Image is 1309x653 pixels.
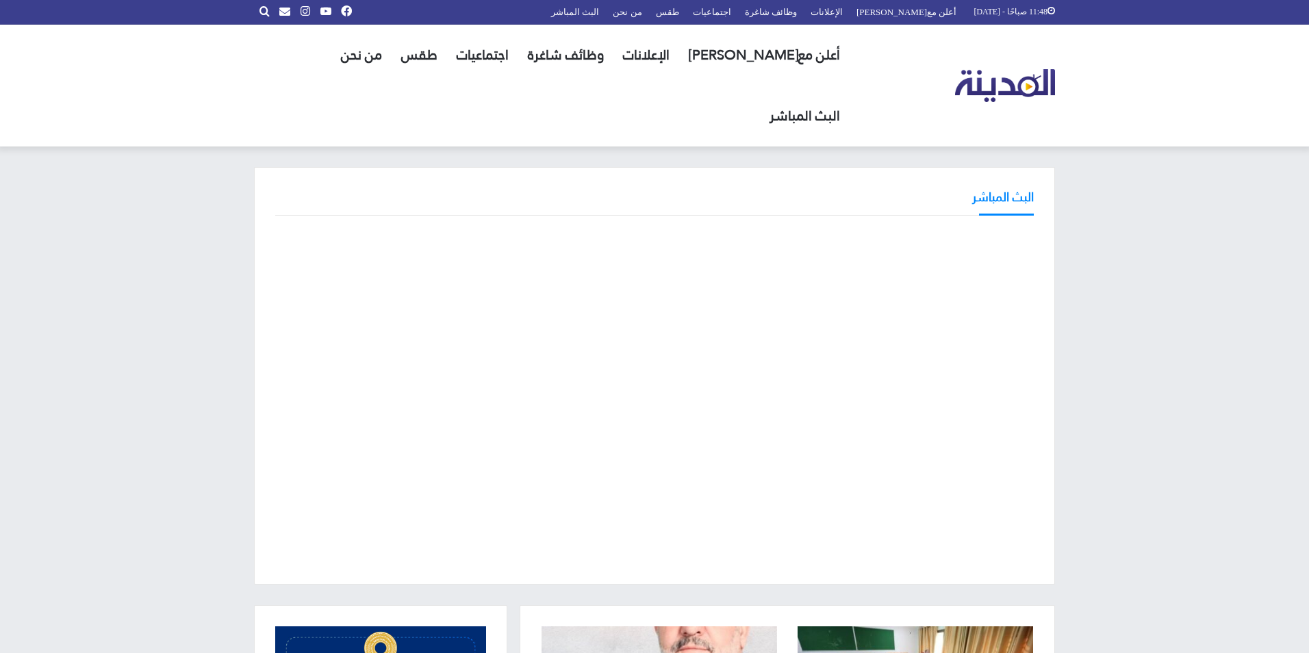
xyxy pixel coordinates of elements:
[679,25,850,86] a: أعلن مع[PERSON_NAME]
[392,25,447,86] a: طقس
[760,86,850,146] a: البث المباشر
[518,25,613,86] a: وظائف شاغرة
[447,25,518,86] a: اجتماعيات
[972,188,1034,205] h3: البث المباشر
[613,25,679,86] a: الإعلانات
[331,25,392,86] a: من نحن
[955,69,1056,103] img: تلفزيون المدينة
